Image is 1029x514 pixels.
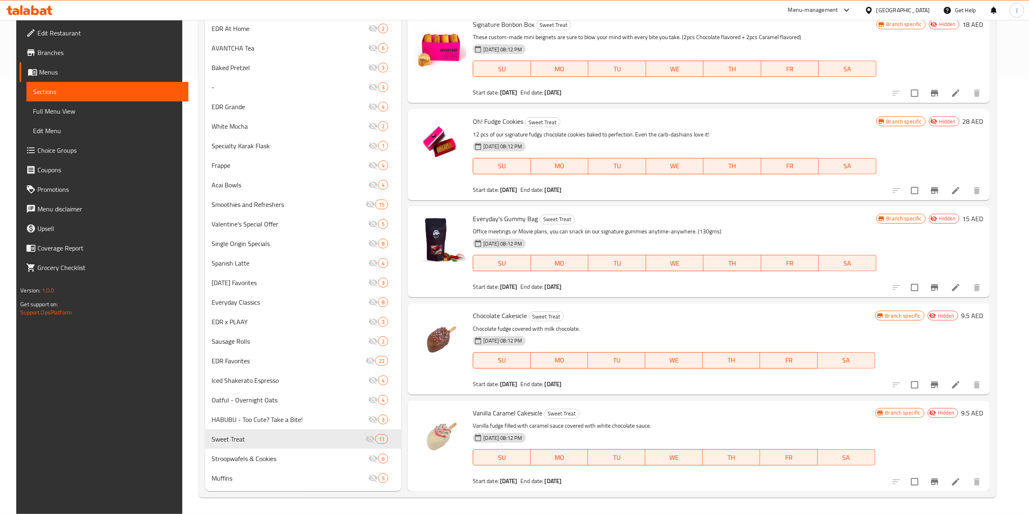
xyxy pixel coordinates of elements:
button: WE [646,255,703,271]
span: [DATE] 08:12 PM [480,143,525,150]
button: Branch-specific-item [925,375,944,395]
span: EDR Favorites [212,356,365,366]
span: Signature Bonbon Box [473,18,534,31]
button: WE [645,352,703,369]
div: items [378,63,388,72]
div: Spanish Latte [212,258,368,268]
span: TH [707,257,758,269]
div: [DATE] Favorites3 [205,273,401,292]
span: 4 [378,162,388,169]
svg: Inactive section [368,317,378,327]
span: AVANTCHA Tea [212,43,368,53]
button: TH [703,449,760,466]
b: [DATE] [500,185,517,195]
span: Hidden [936,20,959,28]
div: EDR Grande [212,102,368,112]
a: Edit menu item [951,88,961,98]
b: [DATE] [500,87,517,98]
span: WE [649,160,700,172]
button: Branch-specific-item [925,181,944,200]
div: items [378,415,388,424]
span: Grocery Checklist [37,263,181,272]
span: Chocolate Cakesicle [473,310,527,322]
span: End date: [520,185,543,195]
h6: 15 AED [963,213,983,224]
a: Upsell [20,219,188,238]
svg: Inactive section [368,141,378,151]
span: Coupons [37,165,181,175]
button: FR [760,352,817,369]
a: Edit Menu [26,121,188,141]
div: Ramadan Favorites [212,278,368,288]
span: 2 [378,123,388,130]
div: items [375,434,388,444]
span: Stroopwafels & Cookies [212,454,368,463]
span: SU [476,257,527,269]
button: TU [588,449,645,466]
span: MO [534,354,585,366]
div: items [378,376,388,385]
span: Coverage Report [37,243,181,253]
div: Sausage Rolls2 [205,332,401,351]
svg: Inactive section [365,356,375,366]
span: 4 [378,396,388,404]
span: White Mocha [212,121,368,131]
b: [DATE] [545,87,562,98]
button: TH [703,61,761,77]
span: [DATE] Favorites [212,278,368,288]
svg: Inactive section [368,454,378,463]
button: Branch-specific-item [925,278,944,297]
span: SU [476,160,527,172]
span: TH [706,452,757,463]
span: SU [476,452,527,463]
span: TU [592,160,642,172]
div: items [378,297,388,307]
span: Start date: [473,87,499,98]
span: - [212,82,368,92]
button: SA [818,449,875,466]
button: WE [646,158,703,174]
img: Vanilla Caramel Cakesicle [414,407,466,459]
span: SA [822,160,873,172]
div: Sweet Treat [525,117,560,127]
div: items [378,24,388,33]
div: EDR At Home [212,24,368,33]
b: [DATE] [500,281,517,292]
div: items [375,356,388,366]
button: SA [819,61,876,77]
svg: Inactive section [368,376,378,385]
a: Edit menu item [951,477,961,487]
span: Hidden [936,215,959,222]
a: Sections [26,82,188,101]
div: Menu-management [788,5,838,15]
div: Oatful - Overnight Oats [212,395,368,405]
h6: 28 AED [963,116,983,127]
span: 5 [378,474,388,482]
svg: Inactive section [368,415,378,424]
div: Smoothies and Refreshers15 [205,195,401,214]
a: Branches [20,43,188,62]
svg: Inactive section [368,160,378,170]
div: Sweet Treat11 [205,429,401,449]
span: HABUBU - Too Cute? Take a Bite! [212,415,368,424]
span: FR [763,452,814,463]
img: Oh! Fudge Cookies [414,116,466,168]
button: FR [761,158,819,174]
div: -3 [205,77,401,97]
div: Sweet Treat [529,312,564,321]
a: Support.OpsPlatform [20,307,72,318]
span: Sections [33,87,181,97]
span: End date: [520,87,543,98]
svg: Inactive section [368,63,378,72]
div: White Mocha2 [205,116,401,136]
span: FR [765,257,815,269]
div: Everyday Classics [212,297,368,307]
button: WE [645,449,703,466]
div: [GEOGRAPHIC_DATA] [876,6,930,15]
span: 3 [378,416,388,424]
svg: Inactive section [368,473,378,483]
button: WE [646,61,703,77]
div: Single Origin Specials8 [205,234,401,253]
p: 12 pcs of our signature fudgy chocolate cookies baked to perfection. Even the carb-dashians love it! [473,130,876,140]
